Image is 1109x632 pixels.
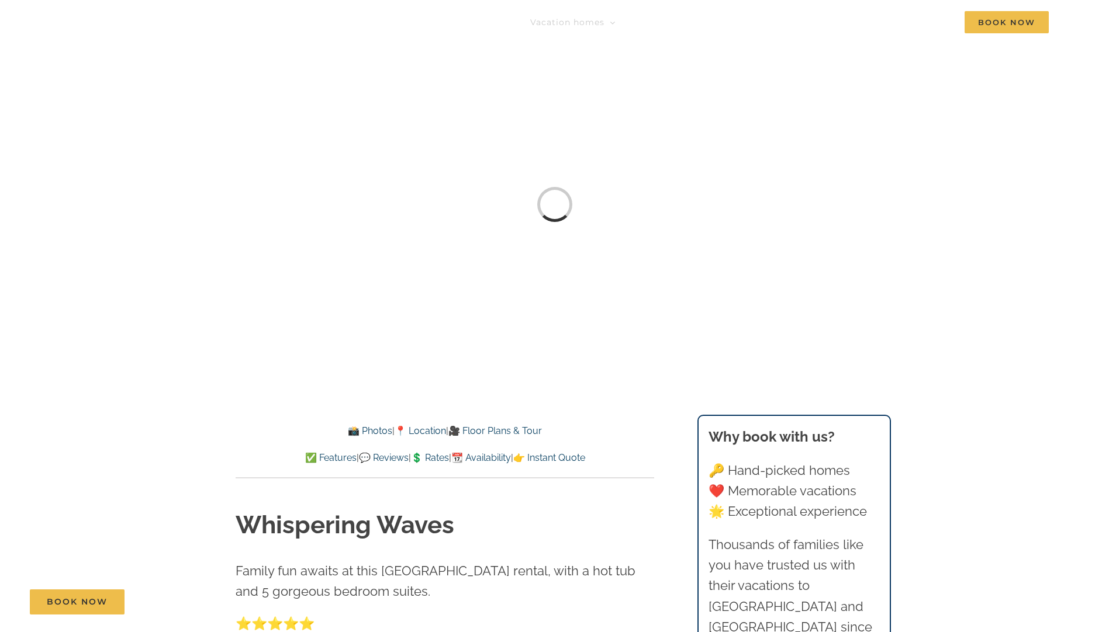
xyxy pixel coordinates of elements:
a: Contact [901,11,938,34]
a: 📸 Photos [348,425,392,436]
a: Deals & More [738,11,810,34]
a: Vacation homes [530,11,616,34]
span: Book Now [47,597,108,607]
a: ✅ Features [305,452,357,463]
p: 🔑 Hand-picked homes ❤️ Memorable vacations 🌟 Exceptional experience [709,460,879,522]
h1: Whispering Waves [236,508,654,543]
p: | | [236,423,654,439]
span: Book Now [965,11,1049,33]
a: Book Now [30,589,125,614]
span: Things to do [642,18,700,26]
div: Loading... [537,187,572,222]
p: | | | | [236,450,654,466]
a: 💲 Rates [411,452,449,463]
a: 📍 Location [395,425,446,436]
a: 👉 Instant Quote [513,452,585,463]
nav: Main Menu [530,11,1049,34]
span: About [836,18,864,26]
span: Vacation homes [530,18,604,26]
a: 🎥 Floor Plans & Tour [448,425,542,436]
a: 📆 Availability [451,452,511,463]
span: Deals & More [738,18,799,26]
h3: Why book with us? [709,426,879,447]
a: About [836,11,875,34]
img: Branson Family Retreats Logo [60,13,258,40]
a: 💬 Reviews [359,452,409,463]
span: Family fun awaits at this [GEOGRAPHIC_DATA] rental, with a hot tub and 5 gorgeous bedroom suites. [236,563,635,599]
span: Contact [901,18,938,26]
a: Things to do [642,11,711,34]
